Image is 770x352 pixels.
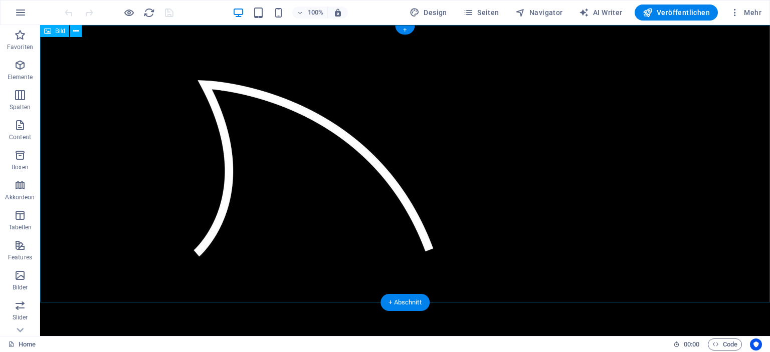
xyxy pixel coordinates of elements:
button: Veröffentlichen [635,5,718,21]
p: Elemente [8,73,33,81]
button: Navigator [511,5,567,21]
div: + Abschnitt [380,294,430,311]
p: Features [8,253,32,261]
p: Slider [13,313,28,321]
span: AI Writer [579,8,623,18]
button: AI Writer [575,5,627,21]
span: Design [410,8,447,18]
button: reload [143,7,155,19]
p: Content [9,133,31,141]
button: Klicke hier, um den Vorschau-Modus zu verlassen [123,7,135,19]
span: : [691,340,692,348]
h6: 100% [307,7,323,19]
p: Spalten [10,103,31,111]
div: + [395,26,415,35]
button: 100% [292,7,328,19]
span: Navigator [515,8,563,18]
span: Bild [55,28,65,34]
p: Akkordeon [5,193,35,201]
i: Seite neu laden [143,7,155,19]
button: Mehr [726,5,765,21]
div: Design (Strg+Alt+Y) [406,5,451,21]
p: Tabellen [9,223,32,231]
span: 00 00 [684,338,699,350]
button: Design [406,5,451,21]
button: Usercentrics [750,338,762,350]
span: Seiten [463,8,499,18]
span: Code [712,338,737,350]
i: Bei Größenänderung Zoomstufe automatisch an das gewählte Gerät anpassen. [333,8,342,17]
span: Veröffentlichen [643,8,710,18]
a: Klick, um Auswahl aufzuheben. Doppelklick öffnet Seitenverwaltung [8,338,36,350]
p: Bilder [13,283,28,291]
p: Boxen [12,163,29,171]
h6: Session-Zeit [673,338,700,350]
button: Seiten [459,5,503,21]
p: Favoriten [7,43,33,51]
button: Code [708,338,742,350]
span: Mehr [730,8,761,18]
